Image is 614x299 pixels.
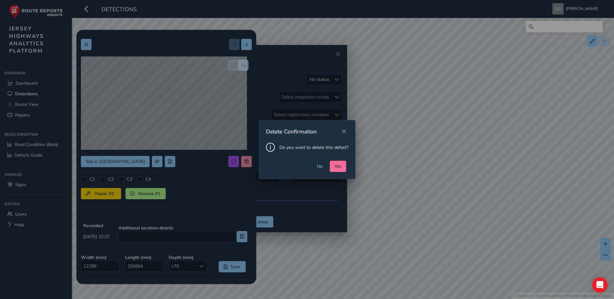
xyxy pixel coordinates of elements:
[317,163,323,169] span: No
[330,161,346,172] button: Yes
[592,277,608,293] div: Open Intercom Messenger
[335,163,341,169] span: Yes
[339,127,348,136] button: Close
[266,128,339,135] div: Delete Confirmation
[312,161,328,172] button: No
[279,144,348,150] span: Do you want to delete this defect?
